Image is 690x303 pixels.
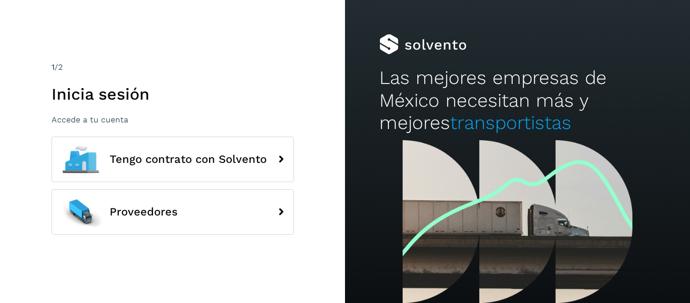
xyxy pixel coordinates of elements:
[52,115,294,124] p: Accede a tu cuenta
[52,84,294,104] h1: Inicia sesión
[110,206,178,218] span: Proveedores
[52,189,294,235] button: Proveedores
[52,62,55,72] span: 1
[379,67,655,134] h2: Las mejores empresas de México necesitan más y mejores
[110,153,267,165] span: Tengo contrato con Solvento
[450,112,571,134] span: transportistas
[52,137,294,182] button: Tengo contrato con Solvento
[52,61,294,73] div: /2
